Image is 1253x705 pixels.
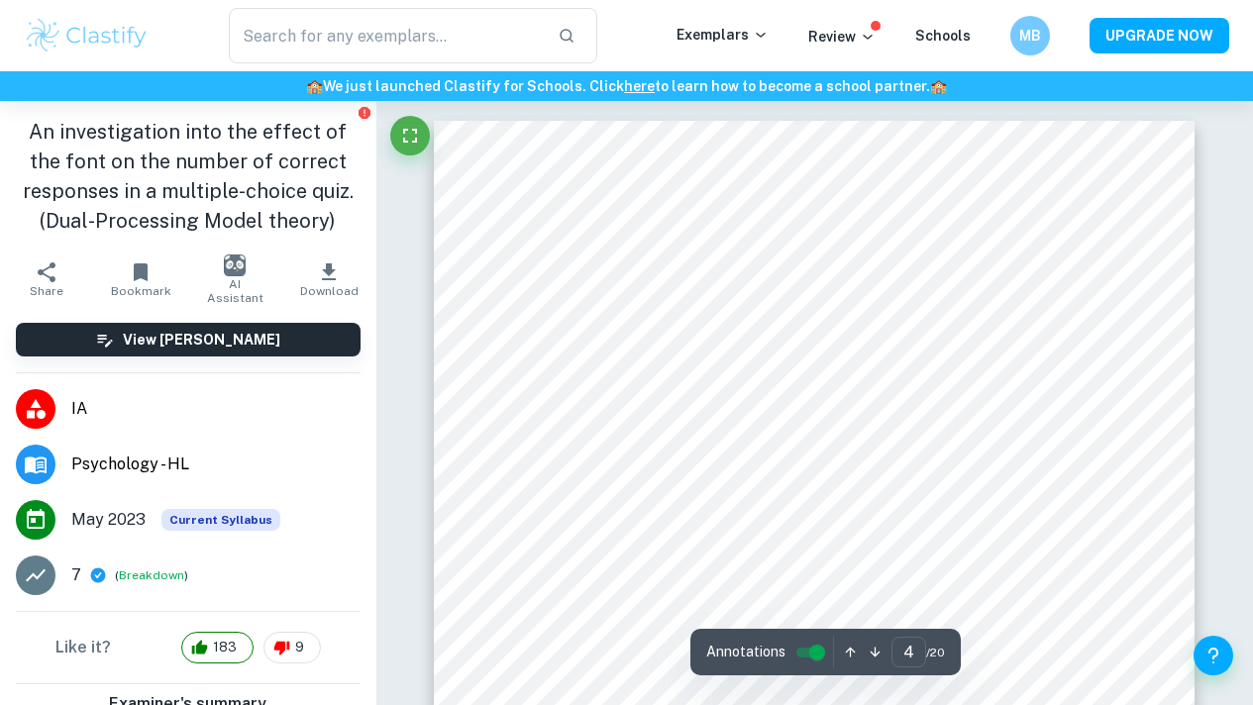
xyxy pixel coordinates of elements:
[390,116,430,155] button: Fullscreen
[1194,636,1233,675] button: Help and Feedback
[624,78,655,94] a: here
[119,566,184,584] button: Breakdown
[306,78,323,94] span: 🏫
[16,323,361,356] button: View [PERSON_NAME]
[1090,18,1229,53] button: UPGRADE NOW
[1019,25,1042,47] h6: MB
[926,644,945,661] span: / 20
[300,284,359,298] span: Download
[284,638,315,657] span: 9
[188,252,282,307] button: AI Assistant
[71,453,361,476] span: Psychology - HL
[358,105,372,120] button: Report issue
[200,277,270,305] span: AI Assistant
[30,284,63,298] span: Share
[71,397,361,421] span: IA
[115,566,188,585] span: ( )
[181,632,254,663] div: 183
[111,284,171,298] span: Bookmark
[224,254,246,276] img: AI Assistant
[123,329,280,351] h6: View [PERSON_NAME]
[229,8,542,63] input: Search for any exemplars...
[808,26,876,48] p: Review
[94,252,188,307] button: Bookmark
[282,252,376,307] button: Download
[263,632,321,663] div: 9
[202,638,248,657] span: 183
[55,636,111,659] h6: Like it?
[930,78,947,94] span: 🏫
[24,16,150,55] img: Clastify logo
[1010,16,1050,55] button: MB
[71,563,81,587] p: 7
[706,642,785,662] span: Annotations
[915,28,971,44] a: Schools
[677,24,769,46] p: Exemplars
[16,117,361,236] h1: An investigation into the effect of the font on the number of correct responses in a multiple-cho...
[71,508,146,532] span: May 2023
[161,509,280,531] div: This exemplar is based on the current syllabus. Feel free to refer to it for inspiration/ideas wh...
[4,75,1249,97] h6: We just launched Clastify for Schools. Click to learn how to become a school partner.
[161,509,280,531] span: Current Syllabus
